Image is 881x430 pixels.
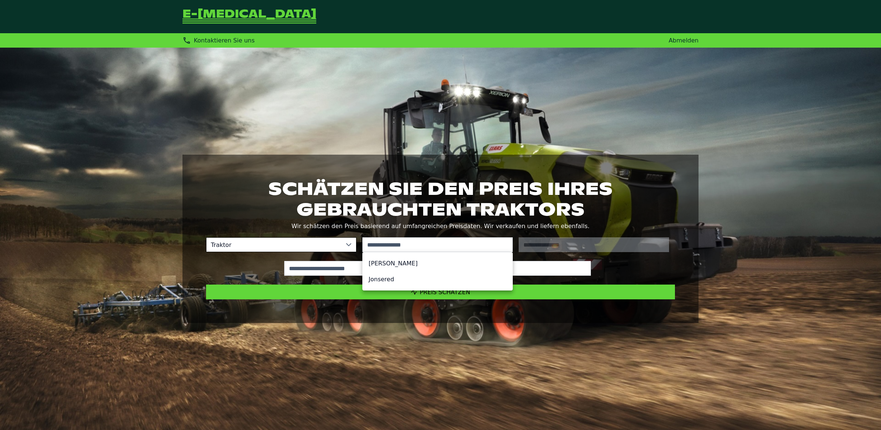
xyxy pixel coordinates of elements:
[363,252,512,290] ul: Option List
[206,178,675,220] h1: Schätzen Sie den Preis Ihres gebrauchten Traktors
[206,221,675,231] p: Wir schätzen den Preis basierend auf umfangreichen Preisdaten. Wir verkaufen und liefern ebenfalls.
[363,255,512,271] li: John Deere
[363,271,512,287] li: Jonsered
[206,285,675,299] button: Preis schätzen
[182,9,316,24] a: Zurück zur Startseite
[194,37,255,44] span: Kontaktieren Sie uns
[206,238,341,252] span: Traktor
[420,289,470,296] span: Preis schätzen
[182,36,255,45] div: Kontaktieren Sie uns
[669,37,699,44] a: Abmelden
